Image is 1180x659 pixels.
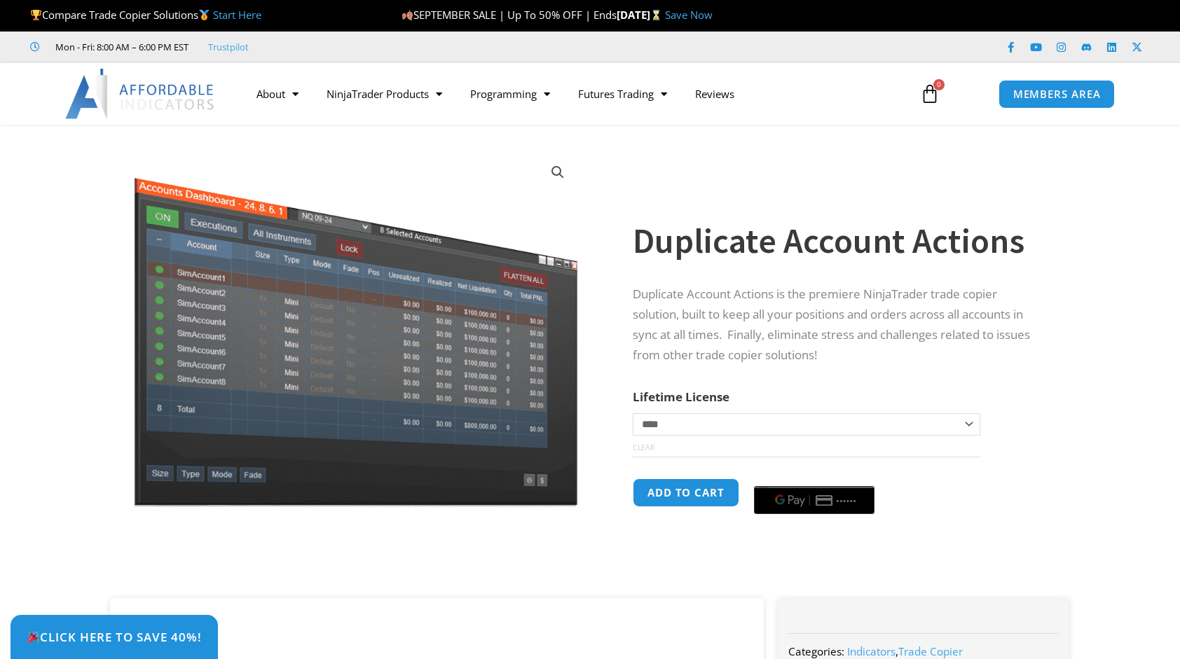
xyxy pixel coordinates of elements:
a: Programming [456,78,564,110]
img: 🍂 [402,10,413,20]
p: Duplicate Account Actions is the premiere NinjaTrader trade copier solution, built to keep all yo... [633,284,1042,366]
a: View full-screen image gallery [545,160,570,185]
img: LogoAI | Affordable Indicators – NinjaTrader [65,69,216,119]
text: •••••• [837,496,858,506]
span: Compare Trade Copier Solutions [30,8,261,22]
a: About [242,78,313,110]
img: ⌛ [651,10,661,20]
a: Futures Trading [564,78,681,110]
img: 🎉 [27,631,39,643]
strong: [DATE] [617,8,665,22]
span: Click Here to save 40%! [27,631,202,643]
nav: Menu [242,78,904,110]
img: Screenshot 2024-08-26 15414455555 [130,149,581,507]
iframe: Secure payment input frame [751,476,877,478]
button: Buy with GPay [754,486,874,514]
span: 0 [933,79,945,90]
h1: Duplicate Account Actions [633,216,1042,265]
span: MEMBERS AREA [1013,89,1101,99]
label: Lifetime License [633,389,729,405]
a: 0 [899,74,961,114]
a: NinjaTrader Products [313,78,456,110]
button: Add to cart [633,478,739,507]
img: 🥇 [199,10,210,20]
a: Clear options [633,443,654,452]
a: Start Here [213,8,261,22]
img: 🏆 [31,10,41,20]
a: Trustpilot [208,39,249,55]
a: MEMBERS AREA [999,80,1116,109]
span: SEPTEMBER SALE | Up To 50% OFF | Ends [402,8,617,22]
span: Mon - Fri: 8:00 AM – 6:00 PM EST [52,39,188,55]
a: 🎉Click Here to save 40%! [11,615,218,659]
a: Save Now [665,8,713,22]
a: Reviews [681,78,748,110]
